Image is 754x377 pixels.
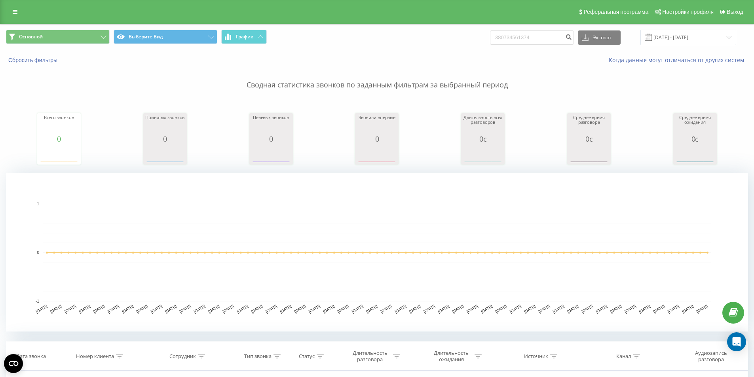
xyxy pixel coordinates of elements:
[221,30,267,44] button: График
[6,64,748,90] p: Сводная статистика звонков по заданным фильтрам за выбранный период
[236,304,249,314] text: [DATE]
[64,304,77,314] text: [DATE]
[569,135,609,143] div: 0с
[675,143,715,167] svg: A chart.
[408,304,422,314] text: [DATE]
[552,304,565,314] text: [DATE]
[179,304,192,314] text: [DATE]
[667,304,680,314] text: [DATE]
[394,304,407,314] text: [DATE]
[490,30,574,45] input: Поиск по номеру
[653,304,666,314] text: [DATE]
[675,135,715,143] div: 0с
[583,9,648,15] span: Реферальная программа
[662,9,714,15] span: Настройки профиля
[244,353,272,360] div: Тип звонка
[616,353,631,360] div: Канал
[523,304,536,314] text: [DATE]
[480,304,493,314] text: [DATE]
[452,304,465,314] text: [DATE]
[537,304,551,314] text: [DATE]
[279,304,292,314] text: [DATE]
[36,299,39,303] text: -1
[251,115,291,135] div: Целевых звонков
[595,304,608,314] text: [DATE]
[430,350,473,363] div: Длительность ожидания
[251,135,291,143] div: 0
[6,30,110,44] button: Основной
[463,135,503,143] div: 0с
[349,350,391,363] div: Длительность разговора
[39,143,79,167] svg: A chart.
[466,304,479,314] text: [DATE]
[357,115,397,135] div: Звонили впервые
[35,304,48,314] text: [DATE]
[6,173,748,332] svg: A chart.
[569,143,609,167] svg: A chart.
[107,304,120,314] text: [DATE]
[357,143,397,167] svg: A chart.
[6,57,61,64] button: Сбросить фильтры
[4,354,23,373] button: Open CMP widget
[494,304,507,314] text: [DATE]
[49,304,63,314] text: [DATE]
[357,135,397,143] div: 0
[294,304,307,314] text: [DATE]
[78,304,91,314] text: [DATE]
[37,250,39,255] text: 0
[727,332,746,351] div: Open Intercom Messenger
[463,143,503,167] svg: A chart.
[236,34,253,40] span: График
[695,304,708,314] text: [DATE]
[251,304,264,314] text: [DATE]
[193,304,206,314] text: [DATE]
[610,304,623,314] text: [DATE]
[145,135,185,143] div: 0
[566,304,579,314] text: [DATE]
[145,143,185,167] svg: A chart.
[322,304,335,314] text: [DATE]
[681,304,694,314] text: [DATE]
[37,202,39,206] text: 1
[727,9,743,15] span: Выход
[169,353,196,360] div: Сотрудник
[251,143,291,167] svg: A chart.
[463,115,503,135] div: Длительность всех разговоров
[299,353,315,360] div: Статус
[114,30,217,44] button: Выберите Вид
[675,115,715,135] div: Среднее время ожидания
[136,304,149,314] text: [DATE]
[145,115,185,135] div: Принятых звонков
[380,304,393,314] text: [DATE]
[686,350,737,363] div: Аудиозапись разговора
[365,304,378,314] text: [DATE]
[93,304,106,314] text: [DATE]
[207,304,220,314] text: [DATE]
[164,304,177,314] text: [DATE]
[437,304,450,314] text: [DATE]
[222,304,235,314] text: [DATE]
[19,34,43,40] span: Основной
[609,56,748,64] a: Когда данные могут отличаться от других систем
[578,30,621,45] button: Экспорт
[351,304,364,314] text: [DATE]
[509,304,522,314] text: [DATE]
[76,353,114,360] div: Номер клиента
[624,304,637,314] text: [DATE]
[336,304,349,314] text: [DATE]
[39,115,79,135] div: Всего звонков
[423,304,436,314] text: [DATE]
[581,304,594,314] text: [DATE]
[308,304,321,314] text: [DATE]
[39,135,79,143] div: 0
[16,353,46,360] div: Дата звонка
[265,304,278,314] text: [DATE]
[150,304,163,314] text: [DATE]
